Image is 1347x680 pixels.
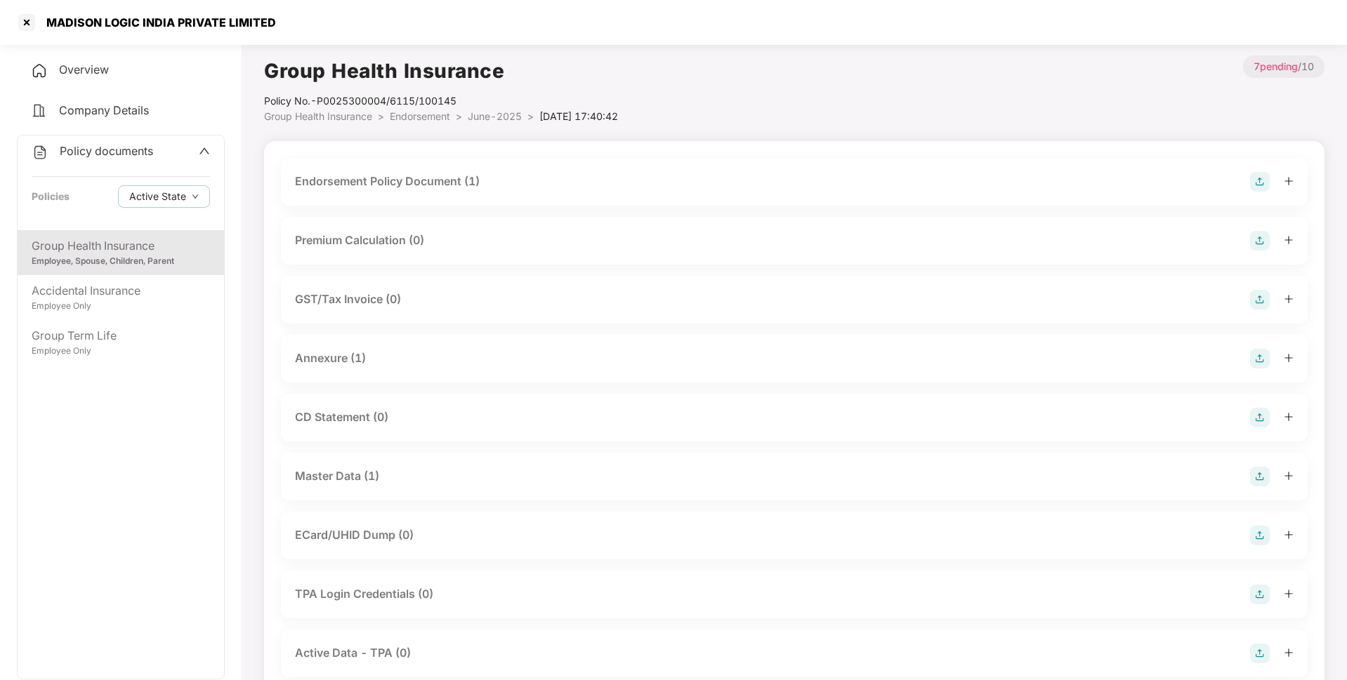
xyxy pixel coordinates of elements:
span: Group Health Insurance [264,110,372,122]
span: Overview [59,62,109,76]
div: Annexure (1) [295,349,366,367]
span: June-2025 [468,110,522,122]
div: Accidental Insurance [32,282,210,300]
img: svg+xml;base64,PHN2ZyB4bWxucz0iaHR0cDovL3d3dy53My5vcmcvMjAwMC9zdmciIHdpZHRoPSIyOCIgaGVpZ2h0PSIyOC... [1250,644,1270,663]
span: plus [1284,235,1294,245]
span: > [527,110,534,122]
span: Endorsement [390,110,450,122]
img: svg+xml;base64,PHN2ZyB4bWxucz0iaHR0cDovL3d3dy53My5vcmcvMjAwMC9zdmciIHdpZHRoPSIyOCIgaGVpZ2h0PSIyOC... [1250,172,1270,192]
div: ECard/UHID Dump (0) [295,526,414,544]
span: plus [1284,176,1294,186]
div: TPA Login Credentials (0) [295,585,433,603]
div: Employee, Spouse, Children, Parent [32,255,210,268]
img: svg+xml;base64,PHN2ZyB4bWxucz0iaHR0cDovL3d3dy53My5vcmcvMjAwMC9zdmciIHdpZHRoPSIyOCIgaGVpZ2h0PSIyOC... [1250,349,1270,368]
span: plus [1284,471,1294,481]
div: Policy No.- P0025300004/6115/100145 [264,93,618,109]
img: svg+xml;base64,PHN2ZyB4bWxucz0iaHR0cDovL3d3dy53My5vcmcvMjAwMC9zdmciIHdpZHRoPSIyOCIgaGVpZ2h0PSIyOC... [1250,290,1270,309]
span: down [192,193,199,201]
div: Master Data (1) [295,467,379,485]
div: Employee Only [32,345,210,358]
span: [DATE] 17:40:42 [539,110,618,122]
span: Policy documents [60,144,153,158]
div: MADISON LOGIC INDIA PRIVATE LIMITED [38,15,276,29]
img: svg+xml;base64,PHN2ZyB4bWxucz0iaHR0cDovL3d3dy53My5vcmcvMjAwMC9zdmciIHdpZHRoPSIyOCIgaGVpZ2h0PSIyOC... [1250,408,1270,427]
span: up [199,145,210,156]
span: Active State [129,189,186,204]
img: svg+xml;base64,PHN2ZyB4bWxucz0iaHR0cDovL3d3dy53My5vcmcvMjAwMC9zdmciIHdpZHRoPSIyNCIgaGVpZ2h0PSIyNC... [31,62,48,79]
img: svg+xml;base64,PHN2ZyB4bWxucz0iaHR0cDovL3d3dy53My5vcmcvMjAwMC9zdmciIHdpZHRoPSIyOCIgaGVpZ2h0PSIyOC... [1250,526,1270,545]
div: Premium Calculation (0) [295,232,424,249]
img: svg+xml;base64,PHN2ZyB4bWxucz0iaHR0cDovL3d3dy53My5vcmcvMjAwMC9zdmciIHdpZHRoPSIyOCIgaGVpZ2h0PSIyOC... [1250,585,1270,604]
span: 7 pending [1254,60,1298,72]
div: Employee Only [32,300,210,313]
span: Company Details [59,103,149,117]
div: Active Data - TPA (0) [295,644,411,662]
div: CD Statement (0) [295,408,388,426]
img: svg+xml;base64,PHN2ZyB4bWxucz0iaHR0cDovL3d3dy53My5vcmcvMjAwMC9zdmciIHdpZHRoPSIyNCIgaGVpZ2h0PSIyNC... [31,102,48,119]
div: Group Health Insurance [32,237,210,255]
div: Policies [32,189,70,204]
span: plus [1284,353,1294,363]
img: svg+xml;base64,PHN2ZyB4bWxucz0iaHR0cDovL3d3dy53My5vcmcvMjAwMC9zdmciIHdpZHRoPSIyNCIgaGVpZ2h0PSIyNC... [32,144,48,161]
div: Endorsement Policy Document (1) [295,173,480,190]
button: Active Statedown [118,185,210,208]
span: plus [1284,530,1294,540]
span: plus [1284,412,1294,422]
img: svg+xml;base64,PHN2ZyB4bWxucz0iaHR0cDovL3d3dy53My5vcmcvMjAwMC9zdmciIHdpZHRoPSIyOCIgaGVpZ2h0PSIyOC... [1250,467,1270,486]
p: / 10 [1243,55,1325,78]
span: plus [1284,294,1294,304]
span: plus [1284,648,1294,658]
img: svg+xml;base64,PHN2ZyB4bWxucz0iaHR0cDovL3d3dy53My5vcmcvMjAwMC9zdmciIHdpZHRoPSIyOCIgaGVpZ2h0PSIyOC... [1250,231,1270,251]
span: plus [1284,589,1294,599]
h1: Group Health Insurance [264,55,618,86]
div: Group Term Life [32,327,210,345]
div: GST/Tax Invoice (0) [295,291,401,308]
span: > [378,110,384,122]
span: > [456,110,462,122]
